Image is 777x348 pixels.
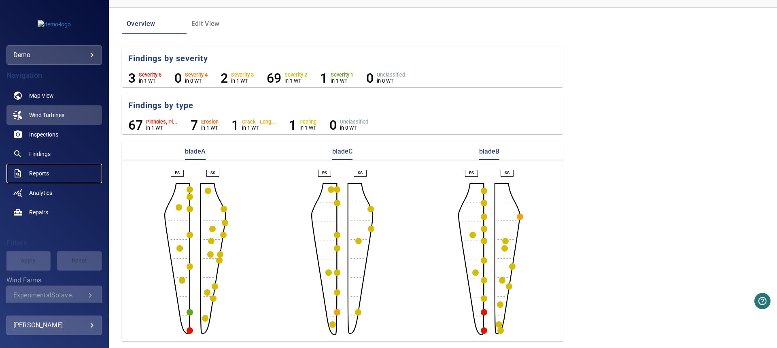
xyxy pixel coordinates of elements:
span: Reports [29,169,49,177]
h6: Unclassified [340,119,368,125]
a: inspections noActive [6,125,102,144]
p: in 0 WT [185,78,208,84]
span: Wind Turbines [29,111,64,119]
h6: 0 [329,117,337,133]
img: demo-logo [38,20,71,28]
p: in 1 WT [242,125,276,131]
label: Wind Farms [6,277,102,284]
p: in 1 WT [139,78,161,84]
a: findings noActive [6,144,102,164]
p: PS [175,170,180,176]
h6: Severity 4 [185,72,208,78]
p: PS [322,170,327,176]
h6: Severity 1 [331,72,353,78]
h6: 0 [366,70,374,86]
span: Inspections [29,130,58,139]
h6: Pinholes, Pi... [146,119,178,125]
p: bladeB [479,147,499,160]
p: in 1 WT [299,125,316,131]
li: Crack - Longitudinal [231,117,276,133]
a: analytics noActive [6,183,102,203]
li: Severity Unclassified [366,70,405,86]
h5: Findings by severity [128,53,563,64]
p: bladeA [185,147,206,160]
h4: Navigation [6,71,102,79]
h6: Peeling [299,119,316,125]
li: Unclassified [329,117,368,133]
div: Wind Farms [6,286,102,305]
h6: 1 [289,117,296,133]
h6: Crack - Long... [242,119,276,125]
div: demo [13,49,95,62]
li: Severity 4 [174,70,208,86]
h6: 3 [128,70,136,86]
p: in 1 WT [284,78,307,84]
a: windturbines active [6,105,102,125]
p: in 1 WT [146,125,178,131]
p: in 1 WT [201,125,219,131]
div: demo [6,45,102,65]
span: Findings [29,150,51,158]
li: Severity 3 [221,70,254,86]
h6: Severity 3 [231,72,254,78]
a: map noActive [6,86,102,105]
li: Severity 5 [128,70,161,86]
span: Map View [29,92,54,100]
div: ExperimentalSotavento [13,291,85,299]
h6: 7 [191,117,198,133]
h6: Severity 2 [284,72,307,78]
h6: 69 [267,70,281,86]
p: bladeC [332,147,352,160]
p: in 1 WT [231,78,254,84]
h6: 1 [320,70,327,86]
a: reports noActive [6,164,102,183]
li: Erosion [191,117,219,133]
li: Severity 1 [320,70,353,86]
h6: Unclassified [377,72,405,78]
h6: Severity 5 [139,72,161,78]
h6: Erosion [201,119,219,125]
h4: Filters [6,239,102,247]
p: in 0 WT [340,125,368,131]
span: Overview [127,18,182,30]
div: [PERSON_NAME] [13,319,95,332]
h6: 67 [128,117,143,133]
span: Repairs [29,208,48,216]
h6: 2 [221,70,228,86]
p: SS [505,170,510,176]
p: PS [469,170,474,176]
span: Edit View [191,18,246,30]
p: SS [358,170,363,176]
a: repairs noActive [6,203,102,222]
p: SS [210,170,215,176]
span: Analytics [29,189,52,197]
h6: 1 [231,117,239,133]
h5: Findings by type [128,100,563,111]
p: in 1 WT [331,78,353,84]
li: Severity 2 [267,70,307,86]
h6: 0 [174,70,182,86]
p: in 0 WT [377,78,405,84]
li: Peeling [289,117,316,133]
